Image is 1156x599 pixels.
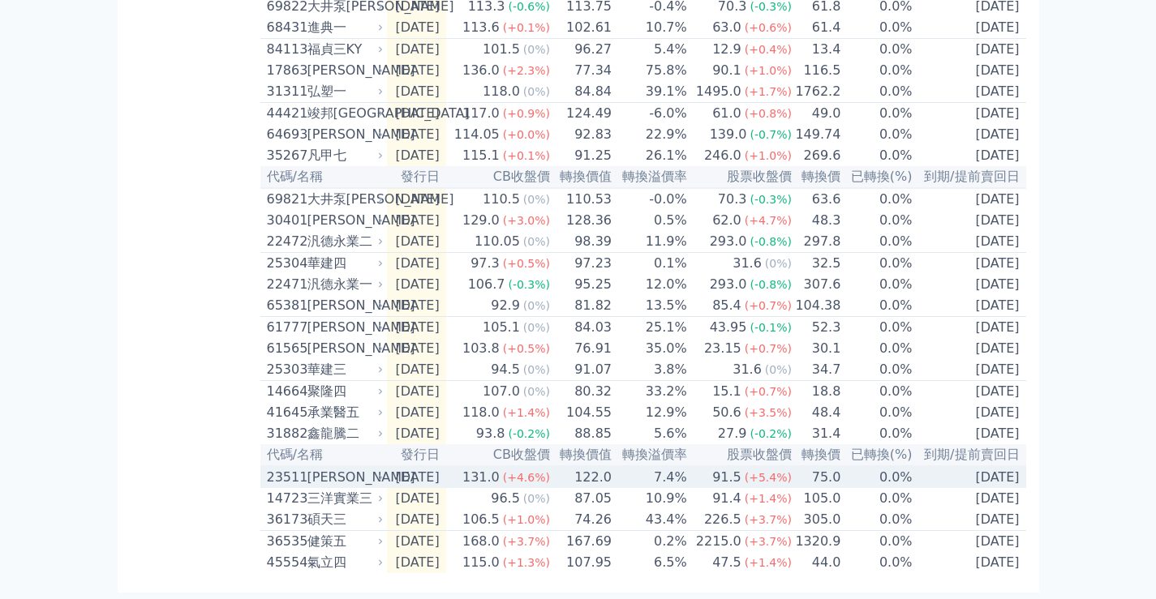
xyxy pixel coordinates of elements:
span: (+0.5%) [503,342,550,355]
span: (0%) [523,193,550,206]
td: 30.1 [793,338,841,359]
span: (+2.3%) [503,64,550,77]
div: 110.05 [471,232,523,251]
td: 102.61 [551,17,612,39]
td: [DATE] [387,359,446,381]
div: [PERSON_NAME] [307,125,380,144]
td: 0.0% [841,402,913,423]
td: 33.2% [612,381,688,403]
span: (+4.7%) [745,214,792,227]
span: (+1.0%) [745,64,792,77]
div: 61777 [267,318,303,337]
td: [DATE] [387,381,446,403]
td: [DATE] [913,39,1026,61]
div: 36173 [267,510,303,529]
div: 43.95 [707,318,750,337]
span: (+0.6%) [745,21,792,34]
div: 293.0 [707,232,750,251]
span: (+3.7%) [745,513,792,526]
td: 0.0% [841,359,913,381]
td: 104.55 [551,402,612,423]
td: [DATE] [913,274,1026,295]
div: 63.0 [709,18,745,37]
td: 1762.2 [793,81,841,103]
span: (0%) [523,299,550,312]
td: 26.1% [612,145,688,166]
th: 股票收盤價 [688,166,793,188]
td: 0.0% [841,188,913,210]
div: 31.6 [729,254,765,273]
th: 已轉換(%) [841,166,913,188]
td: 43.4% [612,509,688,531]
div: 114.05 [451,125,503,144]
td: 39.1% [612,81,688,103]
div: 101.5 [479,40,523,59]
th: 發行日 [387,166,446,188]
td: [DATE] [913,488,1026,509]
div: 27.9 [715,424,750,443]
td: [DATE] [387,402,446,423]
div: 44421 [267,104,303,123]
div: 68431 [267,18,303,37]
div: 14723 [267,489,303,508]
div: 293.0 [707,275,750,294]
td: 0.0% [841,17,913,39]
div: 22472 [267,232,303,251]
span: (+1.0%) [503,513,550,526]
td: [DATE] [913,103,1026,125]
td: 12.9% [612,402,688,423]
th: 代碼/名稱 [260,444,387,466]
td: 0.0% [841,60,913,81]
div: [PERSON_NAME] [307,211,380,230]
th: CB收盤價 [446,444,551,466]
td: 75.0 [793,466,841,488]
td: 77.34 [551,60,612,81]
td: 10.9% [612,488,688,509]
div: 15.1 [709,382,745,401]
td: [DATE] [913,60,1026,81]
td: [DATE] [913,338,1026,359]
td: [DATE] [387,295,446,317]
th: 轉換價值 [551,166,612,188]
td: [DATE] [387,210,446,231]
td: 110.53 [551,188,612,210]
div: 136.0 [459,61,503,80]
td: 10.7% [612,17,688,39]
div: 117.0 [459,104,503,123]
span: (0%) [523,43,550,56]
div: 93.8 [473,424,509,443]
td: 84.03 [551,317,612,339]
div: 30401 [267,211,303,230]
td: [DATE] [913,402,1026,423]
span: (+0.0%) [503,128,550,141]
td: 84.84 [551,81,612,103]
span: (+0.1%) [503,149,550,162]
td: 5.6% [612,423,688,444]
td: 81.82 [551,295,612,317]
div: 106.5 [459,510,503,529]
td: [DATE] [913,124,1026,145]
span: (+0.7%) [745,342,792,355]
td: 76.91 [551,338,612,359]
div: 246.0 [701,146,745,165]
div: [PERSON_NAME] [307,61,380,80]
div: 25304 [267,254,303,273]
td: 22.9% [612,124,688,145]
td: 92.83 [551,124,612,145]
td: 0.0% [841,231,913,253]
div: 97.3 [467,254,503,273]
div: 41645 [267,403,303,422]
div: 福貞三KY [307,40,380,59]
div: 汎德永業一 [307,275,380,294]
div: 聚隆四 [307,382,380,401]
td: 18.8 [793,381,841,403]
span: (-0.2%) [508,427,550,440]
div: 139.0 [707,125,750,144]
th: 轉換溢價率 [612,444,688,466]
td: 0.0% [841,39,913,61]
td: [DATE] [913,81,1026,103]
th: 代碼/名稱 [260,166,387,188]
td: [DATE] [913,531,1026,553]
td: [DATE] [387,81,446,103]
td: [DATE] [387,488,446,509]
